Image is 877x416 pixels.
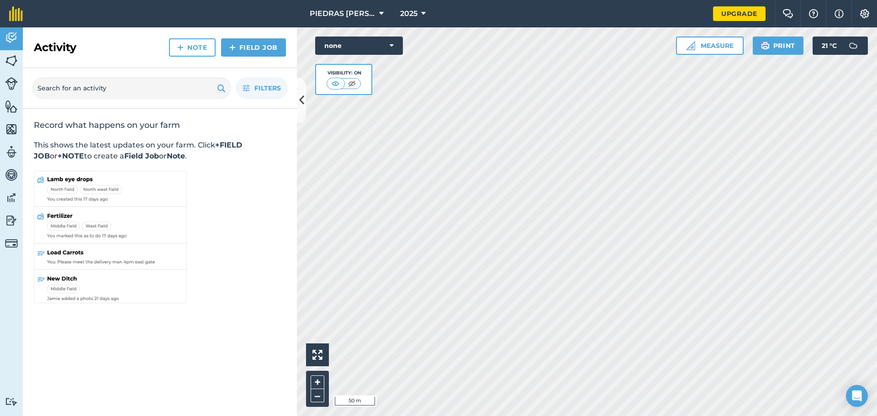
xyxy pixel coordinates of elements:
[34,140,286,162] p: This shows the latest updates on your farm. Click or to create a or .
[34,40,76,55] h2: Activity
[32,77,231,99] input: Search for an activity
[782,9,793,18] img: Two speech bubbles overlapping with the left bubble in the forefront
[310,8,375,19] span: PIEDRAS [PERSON_NAME]
[34,120,286,131] h2: Record what happens on your farm
[5,145,18,159] img: svg+xml;base64,PD94bWwgdmVyc2lvbj0iMS4wIiBlbmNvZGluZz0idXRmLTgiPz4KPCEtLSBHZW5lcmF0b3I6IEFkb2JlIE...
[859,9,870,18] img: A cog icon
[844,37,862,55] img: svg+xml;base64,PD94bWwgdmVyc2lvbj0iMS4wIiBlbmNvZGluZz0idXRmLTgiPz4KPCEtLSBHZW5lcmF0b3I6IEFkb2JlIE...
[808,9,819,18] img: A question mark icon
[5,77,18,90] img: svg+xml;base64,PD94bWwgdmVyc2lvbj0iMS4wIiBlbmNvZGluZz0idXRmLTgiPz4KPCEtLSBHZW5lcmF0b3I6IEFkb2JlIE...
[169,38,216,57] a: Note
[5,168,18,182] img: svg+xml;base64,PD94bWwgdmVyc2lvbj0iMS4wIiBlbmNvZGluZz0idXRmLTgiPz4KPCEtLSBHZW5lcmF0b3I6IEFkb2JlIE...
[327,69,361,77] div: Visibility: On
[311,375,324,389] button: +
[5,397,18,406] img: svg+xml;base64,PD94bWwgdmVyc2lvbj0iMS4wIiBlbmNvZGluZz0idXRmLTgiPz4KPCEtLSBHZW5lcmF0b3I6IEFkb2JlIE...
[5,237,18,250] img: svg+xml;base64,PD94bWwgdmVyc2lvbj0iMS4wIiBlbmNvZGluZz0idXRmLTgiPz4KPCEtLSBHZW5lcmF0b3I6IEFkb2JlIE...
[761,40,770,51] img: svg+xml;base64,PHN2ZyB4bWxucz0iaHR0cDovL3d3dy53My5vcmcvMjAwMC9zdmciIHdpZHRoPSIxOSIgaGVpZ2h0PSIyNC...
[58,152,84,160] strong: +NOTE
[835,8,844,19] img: svg+xml;base64,PHN2ZyB4bWxucz0iaHR0cDovL3d3dy53My5vcmcvMjAwMC9zdmciIHdpZHRoPSIxNyIgaGVpZ2h0PSIxNy...
[221,38,286,57] a: Field Job
[400,8,417,19] span: 2025
[236,77,288,99] button: Filters
[5,54,18,68] img: svg+xml;base64,PHN2ZyB4bWxucz0iaHR0cDovL3d3dy53My5vcmcvMjAwMC9zdmciIHdpZHRoPSI1NiIgaGVpZ2h0PSI2MC...
[5,100,18,113] img: svg+xml;base64,PHN2ZyB4bWxucz0iaHR0cDovL3d3dy53My5vcmcvMjAwMC9zdmciIHdpZHRoPSI1NiIgaGVpZ2h0PSI2MC...
[167,152,185,160] strong: Note
[311,389,324,402] button: –
[846,385,868,407] div: Open Intercom Messenger
[813,37,868,55] button: 21 °C
[312,350,322,360] img: Four arrows, one pointing top left, one top right, one bottom right and the last bottom left
[822,37,837,55] span: 21 ° C
[124,152,159,160] strong: Field Job
[5,31,18,45] img: svg+xml;base64,PD94bWwgdmVyc2lvbj0iMS4wIiBlbmNvZGluZz0idXRmLTgiPz4KPCEtLSBHZW5lcmF0b3I6IEFkb2JlIE...
[330,79,341,88] img: svg+xml;base64,PHN2ZyB4bWxucz0iaHR0cDovL3d3dy53My5vcmcvMjAwMC9zdmciIHdpZHRoPSI1MCIgaGVpZ2h0PSI0MC...
[753,37,804,55] button: Print
[686,41,695,50] img: Ruler icon
[346,79,358,88] img: svg+xml;base64,PHN2ZyB4bWxucz0iaHR0cDovL3d3dy53My5vcmcvMjAwMC9zdmciIHdpZHRoPSI1MCIgaGVpZ2h0PSI0MC...
[315,37,403,55] button: none
[229,42,236,53] img: svg+xml;base64,PHN2ZyB4bWxucz0iaHR0cDovL3d3dy53My5vcmcvMjAwMC9zdmciIHdpZHRoPSIxNCIgaGVpZ2h0PSIyNC...
[5,122,18,136] img: svg+xml;base64,PHN2ZyB4bWxucz0iaHR0cDovL3d3dy53My5vcmcvMjAwMC9zdmciIHdpZHRoPSI1NiIgaGVpZ2h0PSI2MC...
[713,6,766,21] a: Upgrade
[9,6,23,21] img: fieldmargin Logo
[676,37,744,55] button: Measure
[5,214,18,227] img: svg+xml;base64,PD94bWwgdmVyc2lvbj0iMS4wIiBlbmNvZGluZz0idXRmLTgiPz4KPCEtLSBHZW5lcmF0b3I6IEFkb2JlIE...
[5,191,18,205] img: svg+xml;base64,PD94bWwgdmVyc2lvbj0iMS4wIiBlbmNvZGluZz0idXRmLTgiPz4KPCEtLSBHZW5lcmF0b3I6IEFkb2JlIE...
[177,42,184,53] img: svg+xml;base64,PHN2ZyB4bWxucz0iaHR0cDovL3d3dy53My5vcmcvMjAwMC9zdmciIHdpZHRoPSIxNCIgaGVpZ2h0PSIyNC...
[217,83,226,94] img: svg+xml;base64,PHN2ZyB4bWxucz0iaHR0cDovL3d3dy53My5vcmcvMjAwMC9zdmciIHdpZHRoPSIxOSIgaGVpZ2h0PSIyNC...
[254,83,281,93] span: Filters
